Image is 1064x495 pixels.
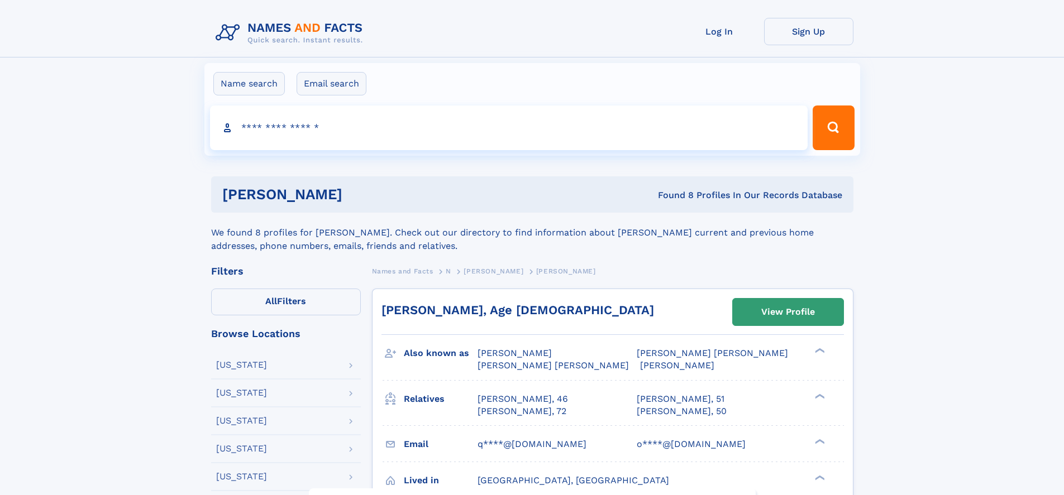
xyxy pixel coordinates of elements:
label: Filters [211,289,361,315]
h3: Lived in [404,471,478,490]
span: [PERSON_NAME] [478,348,552,358]
input: search input [210,105,808,150]
span: [PERSON_NAME] [536,267,596,275]
label: Email search [297,72,366,95]
div: Filters [211,266,361,276]
a: [PERSON_NAME], 51 [637,393,724,405]
div: [US_STATE] [216,444,267,453]
a: View Profile [733,299,843,325]
span: [PERSON_NAME] [PERSON_NAME] [637,348,788,358]
a: [PERSON_NAME], 50 [637,405,727,417]
img: Logo Names and Facts [211,18,372,48]
div: We found 8 profiles for [PERSON_NAME]. Check out our directory to find information about [PERSON_... [211,213,853,253]
div: Found 8 Profiles In Our Records Database [500,189,842,201]
div: [US_STATE] [216,472,267,481]
div: [US_STATE] [216,416,267,425]
span: N [446,267,451,275]
span: [PERSON_NAME] [640,360,714,371]
span: [PERSON_NAME] [464,267,523,275]
a: Names and Facts [372,264,433,278]
span: [PERSON_NAME] [PERSON_NAME] [478,360,629,371]
div: [US_STATE] [216,388,267,397]
div: View Profile [761,299,815,325]
div: ❯ [812,392,826,400]
h3: Relatives [404,390,478,409]
span: All [265,296,277,306]
div: ❯ [812,438,826,445]
a: Sign Up [764,18,853,45]
h3: Email [404,435,478,454]
div: [US_STATE] [216,361,267,369]
div: ❯ [812,474,826,481]
div: Browse Locations [211,329,361,339]
h3: Also known as [404,344,478,363]
button: Search Button [813,105,854,150]
a: [PERSON_NAME], Age [DEMOGRAPHIC_DATA] [381,303,654,317]
div: ❯ [812,347,826,354]
a: [PERSON_NAME], 46 [478,393,568,405]
a: N [446,264,451,278]
h1: [PERSON_NAME] [222,188,500,201]
label: Name search [213,72,285,95]
a: [PERSON_NAME] [464,264,523,278]
a: Log In [675,18,764,45]
span: [GEOGRAPHIC_DATA], [GEOGRAPHIC_DATA] [478,475,669,486]
a: [PERSON_NAME], 72 [478,405,566,417]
